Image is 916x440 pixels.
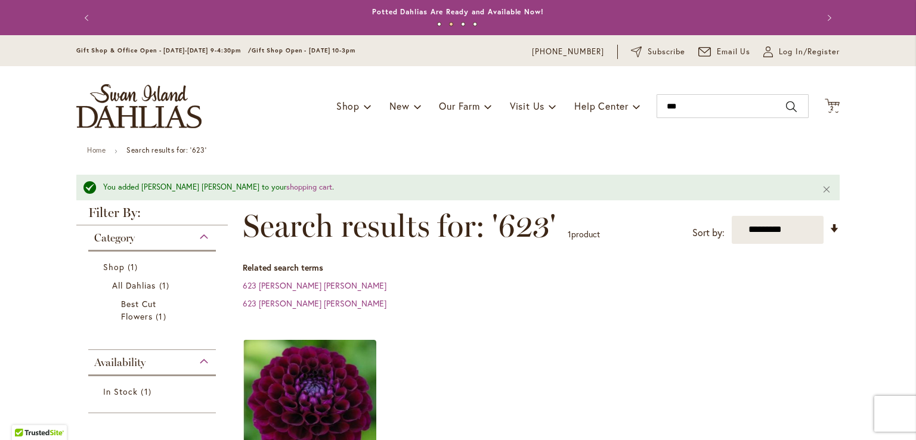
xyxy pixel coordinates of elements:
span: 1 [159,279,172,292]
button: Previous [76,6,100,30]
span: Shop [103,261,125,272]
span: Visit Us [510,100,544,112]
a: store logo [76,84,202,128]
span: 1 [141,385,154,398]
a: Shop [103,261,204,273]
span: Search results for: '623' [243,208,556,244]
a: 623 [PERSON_NAME] [PERSON_NAME] [243,298,386,309]
a: All Dahlias [112,279,195,292]
button: 2 [825,98,840,114]
span: In Stock [103,386,138,397]
a: [PHONE_NUMBER] [532,46,604,58]
a: Email Us [698,46,751,58]
a: Home [87,145,106,154]
span: New [389,100,409,112]
span: 1 [156,310,169,323]
button: 3 of 4 [461,22,465,26]
p: product [568,225,600,244]
a: Log In/Register [763,46,840,58]
dt: Related search terms [243,262,840,274]
button: 1 of 4 [437,22,441,26]
span: Gift Shop & Office Open - [DATE]-[DATE] 9-4:30pm / [76,47,252,54]
strong: Search results for: '623' [126,145,206,154]
a: In Stock 1 [103,385,204,398]
a: shopping cart [286,182,332,192]
a: Best Cut Flowers [121,298,186,323]
button: 4 of 4 [473,22,477,26]
strong: Filter By: [76,206,228,225]
span: Log In/Register [779,46,840,58]
a: Subscribe [631,46,685,58]
span: Gift Shop Open - [DATE] 10-3pm [252,47,355,54]
span: Availability [94,356,146,369]
span: Help Center [574,100,629,112]
span: All Dahlias [112,280,156,291]
span: Our Farm [439,100,479,112]
button: 2 of 4 [449,22,453,26]
span: 1 [128,261,141,273]
span: Email Us [717,46,751,58]
label: Sort by: [692,222,725,244]
a: Potted Dahlias Are Ready and Available Now! [372,7,544,16]
div: You added [PERSON_NAME] [PERSON_NAME] to your . [103,182,804,193]
span: 1 [568,228,571,240]
span: Shop [336,100,360,112]
iframe: Launch Accessibility Center [9,398,42,431]
button: Next [816,6,840,30]
span: Best Cut Flowers [121,298,156,322]
span: 2 [830,104,834,112]
a: 623 [PERSON_NAME] [PERSON_NAME] [243,280,386,291]
span: Category [94,231,135,244]
span: Subscribe [648,46,685,58]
